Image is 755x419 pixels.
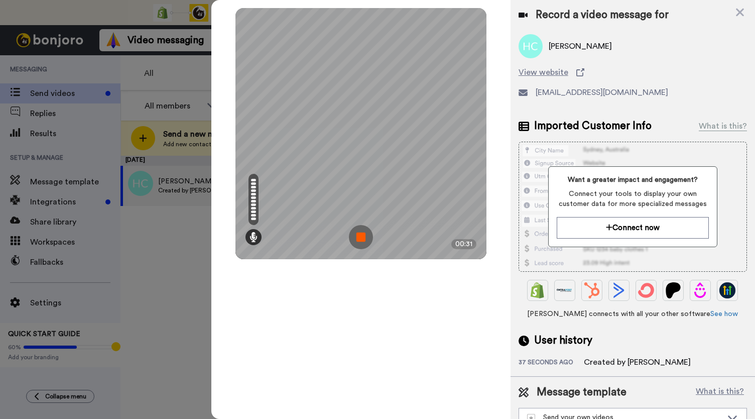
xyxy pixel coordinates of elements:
[536,86,668,98] span: [EMAIL_ADDRESS][DOMAIN_NAME]
[557,282,573,298] img: Ontraport
[710,310,738,318] a: See how
[693,385,747,400] button: What is this?
[349,225,373,249] img: ic_record_stop.svg
[699,120,747,132] div: What is this?
[519,358,584,368] div: 37 seconds ago
[530,282,546,298] img: Shopify
[692,282,708,298] img: Drip
[534,333,592,348] span: User history
[557,217,709,239] button: Connect now
[719,282,735,298] img: GoHighLevel
[534,119,652,134] span: Imported Customer Info
[584,282,600,298] img: Hubspot
[638,282,654,298] img: ConvertKit
[584,356,691,368] div: Created by [PERSON_NAME]
[557,175,709,185] span: Want a greater impact and engagement?
[537,385,626,400] span: Message template
[519,309,747,319] span: [PERSON_NAME] connects with all your other software
[451,239,476,249] div: 00:31
[557,189,709,209] span: Connect your tools to display your own customer data for more specialized messages
[611,282,627,298] img: ActiveCampaign
[665,282,681,298] img: Patreon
